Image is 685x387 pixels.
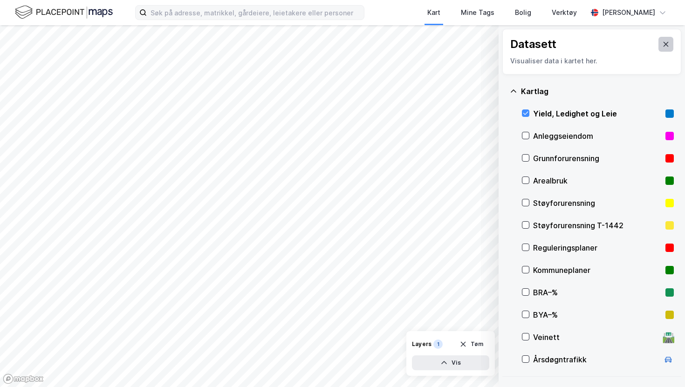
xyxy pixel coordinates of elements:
[533,265,662,276] div: Kommuneplaner
[533,287,662,298] div: BRA–%
[533,175,662,186] div: Arealbruk
[515,7,531,18] div: Bolig
[427,7,440,18] div: Kart
[533,153,662,164] div: Grunnforurensning
[15,4,113,20] img: logo.f888ab2527a4732fd821a326f86c7f29.svg
[412,355,489,370] button: Vis
[461,7,494,18] div: Mine Tags
[433,339,443,349] div: 1
[662,331,675,343] div: 🛣️
[412,340,432,348] div: Layers
[533,332,659,343] div: Veinett
[3,373,44,384] a: Mapbox homepage
[533,108,662,119] div: Yield, Ledighet og Leie
[638,342,685,387] iframe: Chat Widget
[602,7,655,18] div: [PERSON_NAME]
[147,6,364,20] input: Søk på adresse, matrikkel, gårdeiere, leietakere eller personer
[533,354,659,365] div: Årsdøgntrafikk
[552,7,577,18] div: Verktøy
[453,337,489,352] button: Tøm
[510,55,673,67] div: Visualiser data i kartet her.
[510,37,556,52] div: Datasett
[533,242,662,253] div: Reguleringsplaner
[533,220,662,231] div: Støyforurensning T-1442
[533,197,662,209] div: Støyforurensning
[638,342,685,387] div: Kontrollprogram for chat
[521,86,674,97] div: Kartlag
[533,130,662,142] div: Anleggseiendom
[533,309,662,320] div: BYA–%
